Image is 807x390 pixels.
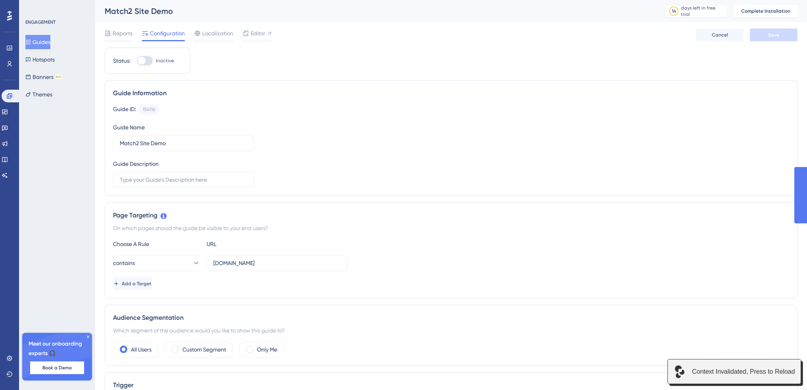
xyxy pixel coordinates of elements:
[696,29,744,41] button: Cancel
[113,88,789,98] div: Guide Information
[42,365,72,371] span: Book a Demo
[30,361,84,374] button: Book a Demo
[202,29,233,38] span: Localization
[156,58,174,64] span: Inactive
[734,5,797,17] button: Complete Installation
[113,255,200,271] button: contains
[113,29,132,38] span: Reports
[25,19,56,25] div: ENGAGEMENT
[741,8,790,14] span: Complete Installation
[131,345,151,354] label: All Users
[122,280,151,287] span: Add a Target
[150,29,185,38] span: Configuration
[25,70,62,84] button: BannersBETA
[113,239,200,249] div: Choose A Rule
[251,29,265,38] span: Editor
[113,277,151,290] button: Add a Target
[55,75,62,79] div: BETA
[681,5,725,17] div: days left in free trial
[113,258,135,268] span: contains
[213,259,341,267] input: yourwebsite.com/path
[113,104,136,115] div: Guide ID:
[29,339,86,358] span: Meet our onboarding experts 🎧
[768,32,779,38] span: Save
[672,8,676,14] div: 14
[25,87,52,102] button: Themes
[750,29,797,41] button: Save
[113,211,789,220] div: Page Targeting
[113,56,130,65] div: Status:
[120,139,247,148] input: Type your Guide’s Name here
[182,345,226,354] label: Custom Segment
[113,223,789,233] div: On which pages should the guide be visible to your end users?
[113,380,789,390] div: Trigger
[712,32,728,38] span: Cancel
[113,123,145,132] div: Guide Name
[25,52,55,67] button: Hotspots
[105,6,644,17] div: Match2 Site Demo
[120,175,247,184] input: Type your Guide’s Description here
[692,368,795,375] span: Context Invalidated, Press to Reload
[113,159,159,169] div: Guide Description
[143,106,155,113] div: 154116
[25,35,50,49] button: Guides
[113,326,789,335] div: Which segment of the audience would you like to show this guide to?
[207,239,294,249] div: URL
[257,345,277,354] label: Only Me
[113,313,789,323] div: Audience Segmentation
